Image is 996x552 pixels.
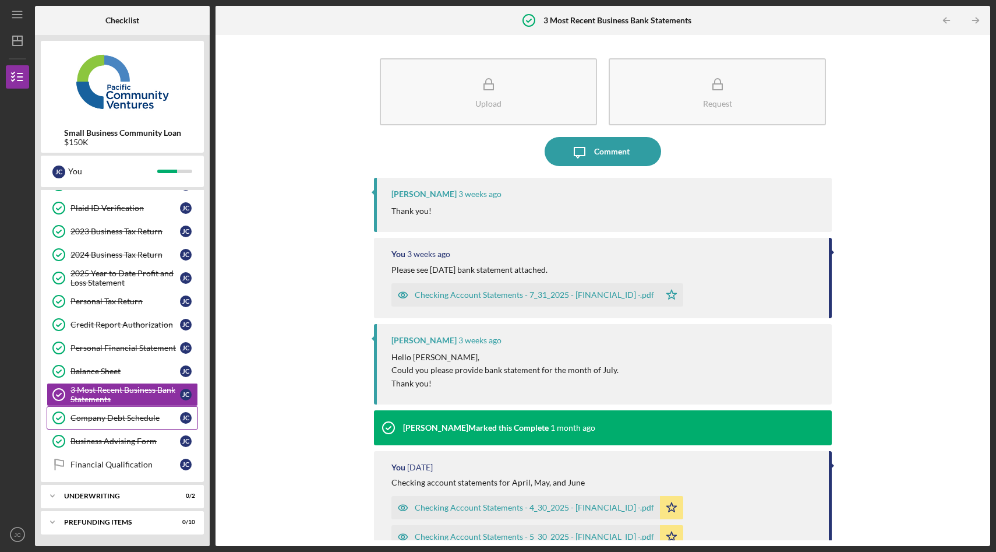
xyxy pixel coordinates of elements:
[41,47,204,117] img: Product logo
[180,249,192,261] div: J C
[70,269,180,287] div: 2025 Year to Date Profit and Loss Statement
[458,189,501,199] time: 2025-08-13 19:48
[47,360,198,383] a: Balance SheetJC
[70,297,180,306] div: Personal Tax Return
[391,283,683,307] button: Checking Account Statements - 7_31_2025 - [FINANCIAL_ID] -.pdf
[391,525,683,549] button: Checking Account Statements - 5_30_2025 - [FINANCIAL_ID] -.pdf
[407,249,450,259] time: 2025-08-13 19:39
[180,342,192,354] div: J C
[64,138,181,147] div: $150K
[391,496,683,519] button: Checking Account Statements - 4_30_2025 - [FINANCIAL_ID] -.pdf
[609,58,826,125] button: Request
[180,365,192,377] div: J C
[70,460,180,469] div: Financial Qualification
[70,320,180,329] div: Credit Report Authorization
[594,137,630,166] div: Comment
[47,430,198,453] a: Business Advising FormJC
[64,493,166,500] div: Underwriting
[391,189,457,199] div: [PERSON_NAME]
[70,250,180,259] div: 2024 Business Tax Return
[391,463,405,472] div: You
[47,243,198,266] a: 2024 Business Tax ReturnJC
[180,435,192,447] div: J C
[180,202,192,214] div: J C
[391,205,432,217] p: Thank you!
[70,203,180,213] div: Plaid ID Verification
[180,296,192,307] div: J C
[180,389,192,400] div: J C
[68,161,157,181] div: You
[47,406,198,430] a: Company Debt ScheduleJC
[391,351,619,390] p: Hello [PERSON_NAME], Could you please provide bank statement for the month of July. Thank you!
[180,272,192,284] div: J C
[391,336,457,345] div: [PERSON_NAME]
[180,226,192,237] div: J C
[64,519,166,526] div: Prefunding Items
[47,290,198,313] a: Personal Tax ReturnJC
[458,336,501,345] time: 2025-08-13 19:36
[180,412,192,424] div: J C
[70,227,180,236] div: 2023 Business Tax Return
[391,249,405,259] div: You
[543,16,691,25] b: 3 Most Recent Business Bank Statements
[380,58,597,125] button: Upload
[47,336,198,360] a: Personal Financial StatementJC
[47,266,198,290] a: 2025 Year to Date Profit and Loss StatementJC
[14,532,21,538] text: JC
[703,99,732,108] div: Request
[47,313,198,336] a: Credit Report AuthorizationJC
[391,265,548,275] div: Please see [DATE] bank statement attached.
[47,220,198,243] a: 2023 Business Tax ReturnJC
[415,503,654,512] div: Checking Account Statements - 4_30_2025 - [FINANCIAL_ID] -.pdf
[70,413,180,423] div: Company Debt Schedule
[174,493,195,500] div: 0 / 2
[391,478,585,487] div: Checking account statements for April, May, and June
[180,319,192,331] div: J C
[47,383,198,406] a: 3 Most Recent Business Bank StatementsJC
[407,463,433,472] time: 2025-07-18 20:24
[70,385,180,404] div: 3 Most Recent Business Bank Statements
[70,437,180,446] div: Business Advising Form
[545,137,661,166] button: Comment
[47,196,198,220] a: Plaid ID VerificationJC
[415,532,654,542] div: Checking Account Statements - 5_30_2025 - [FINANCIAL_ID] -.pdf
[475,99,501,108] div: Upload
[6,523,29,546] button: JC
[180,459,192,470] div: J C
[550,423,595,433] time: 2025-07-31 02:32
[64,128,181,138] b: Small Business Community Loan
[105,16,139,25] b: Checklist
[415,290,654,300] div: Checking Account Statements - 7_31_2025 - [FINANCIAL_ID] -.pdf
[403,423,549,433] div: [PERSON_NAME] Marked this Complete
[174,519,195,526] div: 0 / 10
[70,343,180,353] div: Personal Financial Statement
[70,367,180,376] div: Balance Sheet
[52,166,65,178] div: J C
[47,453,198,476] a: Financial QualificationJC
